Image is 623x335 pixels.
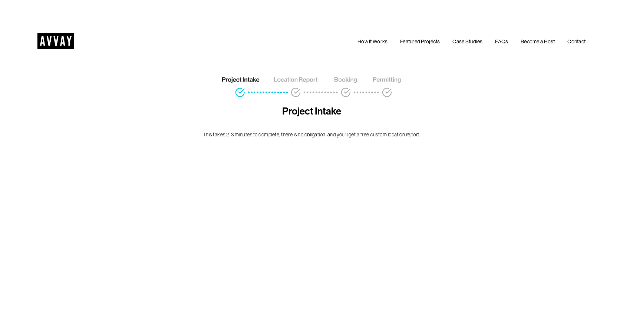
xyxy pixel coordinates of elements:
[452,37,482,46] a: Case Studies
[521,37,555,46] a: Become a Host
[567,37,586,46] a: Contact
[175,105,448,117] h4: Project Intake
[37,33,74,49] img: AVVAY - The First Nationwide Location Scouting Co.
[400,37,440,46] a: Featured Projects
[495,37,508,46] a: FAQs
[357,37,388,46] a: How It Works
[175,131,448,139] p: This takes 2-3 minutes to complete, there is no obligation, and you’ll get a free custom location...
